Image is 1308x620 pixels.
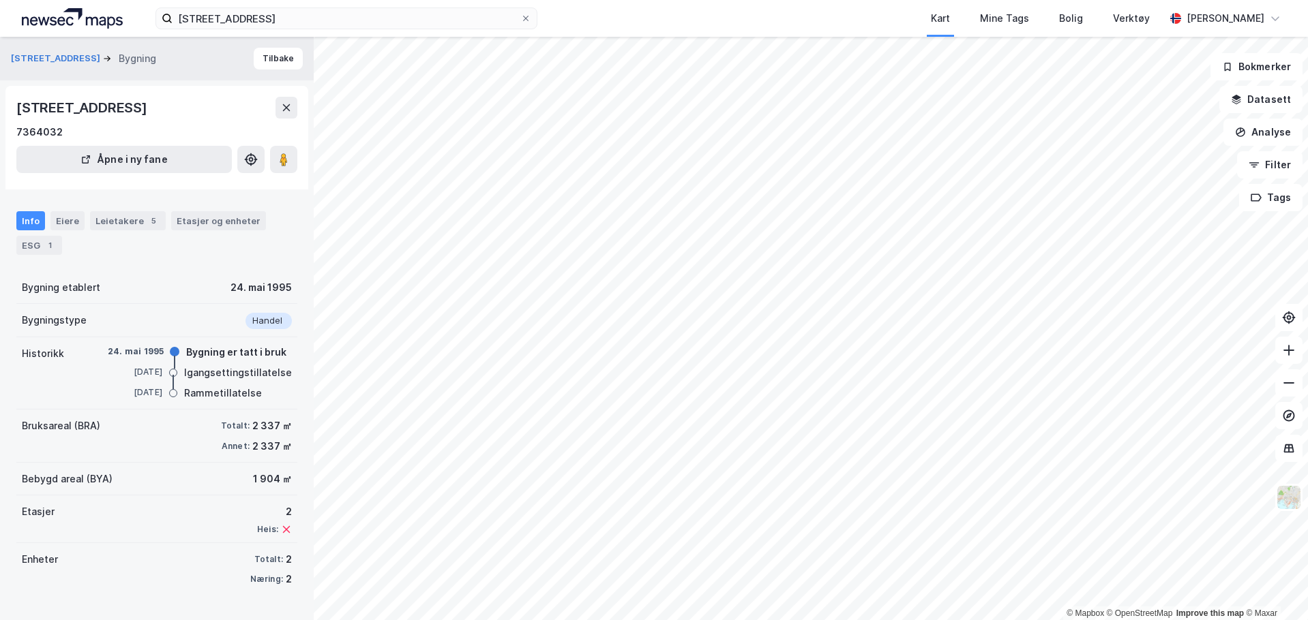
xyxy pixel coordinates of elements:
div: Igangsettingstillatelse [184,365,292,381]
img: logo.a4113a55bc3d86da70a041830d287a7e.svg [22,8,123,29]
button: Datasett [1219,86,1303,113]
div: Rammetillatelse [184,385,262,401]
button: Tilbake [254,48,303,69]
div: Annet: [222,441,250,452]
div: Leietakere [90,211,166,230]
a: Improve this map [1176,608,1244,618]
div: [DATE] [108,386,162,399]
div: Etasjer og enheter [177,215,261,227]
div: 2 337 ㎡ [252,438,292,454]
a: Mapbox [1067,608,1104,618]
div: Historikk [22,345,64,362]
div: 1 [43,238,57,252]
div: Bygning [119,50,156,67]
a: OpenStreetMap [1107,608,1173,618]
div: 5 [147,214,160,228]
button: Analyse [1223,119,1303,146]
div: Bebygd areal (BYA) [22,471,113,487]
button: Bokmerker [1210,53,1303,80]
div: Kart [931,10,950,27]
div: 2 [286,571,292,587]
div: Etasjer [22,503,55,520]
button: Filter [1237,151,1303,179]
div: 7364032 [16,124,63,140]
div: Totalt: [221,420,250,431]
div: Bygning er tatt i bruk [186,344,286,360]
div: Eiere [50,211,85,230]
div: Bolig [1059,10,1083,27]
button: [STREET_ADDRESS] [11,52,103,65]
div: Totalt: [254,554,283,565]
div: 2 [257,503,292,520]
div: 24. mai 1995 [231,279,292,296]
div: [STREET_ADDRESS] [16,97,150,119]
div: 24. mai 1995 [108,345,164,358]
div: 2 337 ㎡ [252,418,292,434]
div: Verktøy [1113,10,1150,27]
div: Mine Tags [980,10,1029,27]
div: Næring: [250,574,283,585]
div: [PERSON_NAME] [1187,10,1264,27]
div: Heis: [257,524,278,535]
div: Info [16,211,45,230]
img: Z [1276,484,1302,510]
button: Tags [1239,184,1303,211]
div: Enheter [22,551,58,568]
div: ESG [16,236,62,255]
div: 2 [286,551,292,568]
div: Kontrollprogram for chat [1240,555,1308,620]
input: Søk på adresse, matrikkel, gårdeiere, leietakere eller personer [173,8,520,29]
div: Bruksareal (BRA) [22,418,100,434]
div: [DATE] [108,366,162,378]
div: Bygningstype [22,312,87,328]
button: Åpne i ny fane [16,146,232,173]
iframe: Chat Widget [1240,555,1308,620]
div: Bygning etablert [22,279,100,296]
div: 1 904 ㎡ [253,471,292,487]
